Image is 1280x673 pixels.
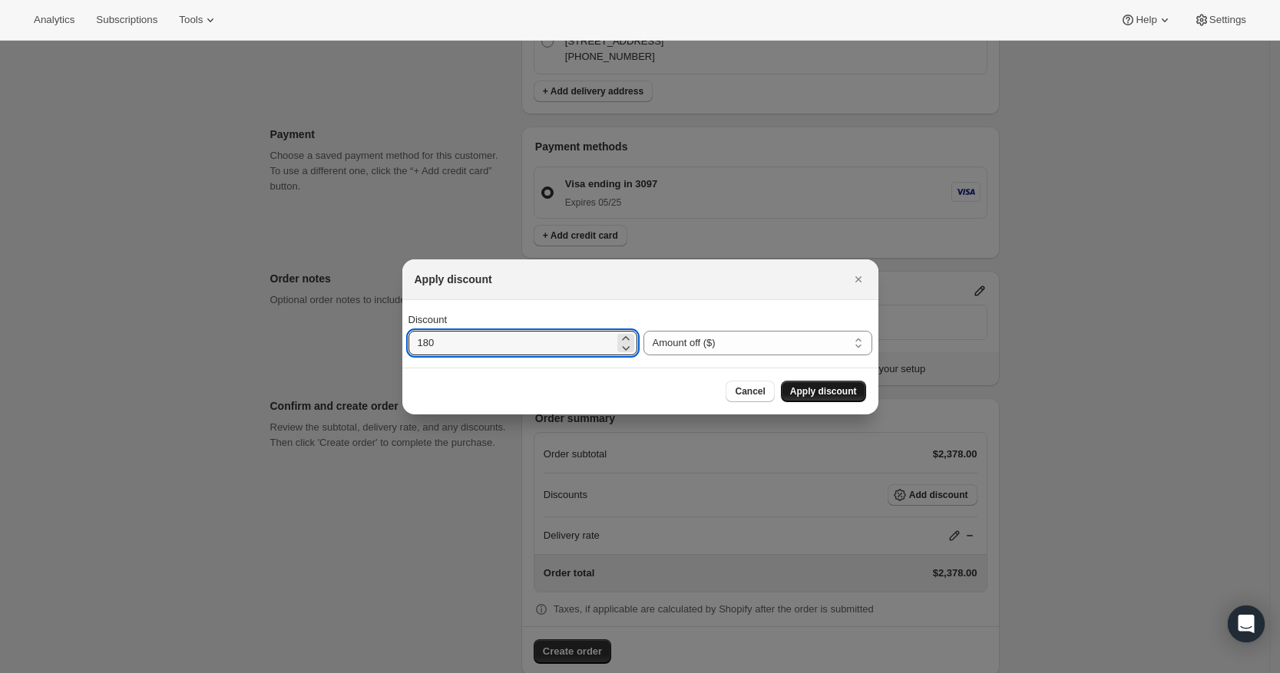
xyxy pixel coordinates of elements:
span: Tools [179,14,203,26]
span: Discount [408,314,448,325]
button: Subscriptions [87,9,167,31]
button: Analytics [25,9,84,31]
button: Help [1111,9,1181,31]
span: Cancel [735,385,765,398]
span: Apply discount [790,385,857,398]
span: Analytics [34,14,74,26]
h2: Apply discount [415,272,492,287]
div: Open Intercom Messenger [1228,605,1265,642]
button: Close [848,269,869,290]
span: Help [1136,14,1156,26]
span: Settings [1209,14,1246,26]
span: Subscriptions [96,14,157,26]
button: Apply discount [781,381,866,402]
button: Cancel [726,381,774,402]
button: Settings [1185,9,1255,31]
button: Tools [170,9,227,31]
